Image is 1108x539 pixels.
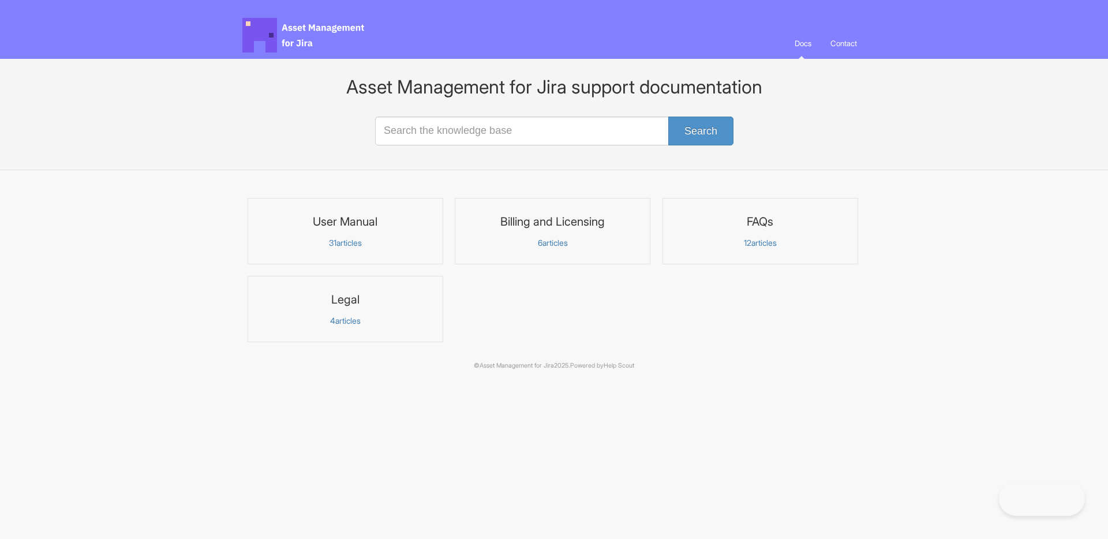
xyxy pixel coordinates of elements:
[684,125,717,137] span: Search
[329,238,336,248] span: 31
[480,362,554,369] a: Asset Management for Jira
[662,198,858,264] a: FAQs 12articles
[255,292,436,307] h3: Legal
[538,238,542,248] span: 6
[786,28,820,59] a: Docs
[999,481,1085,516] iframe: Toggle Customer Support
[330,316,335,325] span: 4
[462,238,643,248] p: articles
[242,18,366,53] span: Asset Management for Jira Docs
[670,214,851,229] h3: FAQs
[255,316,436,326] p: articles
[822,28,866,59] a: Contact
[462,214,643,229] h3: Billing and Licensing
[604,362,634,369] a: Help Scout
[744,238,751,248] span: 12
[248,198,443,264] a: User Manual 31articles
[670,238,851,248] p: articles
[570,362,634,369] span: Powered by
[455,198,650,264] a: Billing and Licensing 6articles
[248,276,443,342] a: Legal 4articles
[255,214,436,229] h3: User Manual
[242,361,866,371] p: © 2025.
[375,117,733,145] input: Search the knowledge base
[255,238,436,248] p: articles
[668,117,733,145] button: Search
